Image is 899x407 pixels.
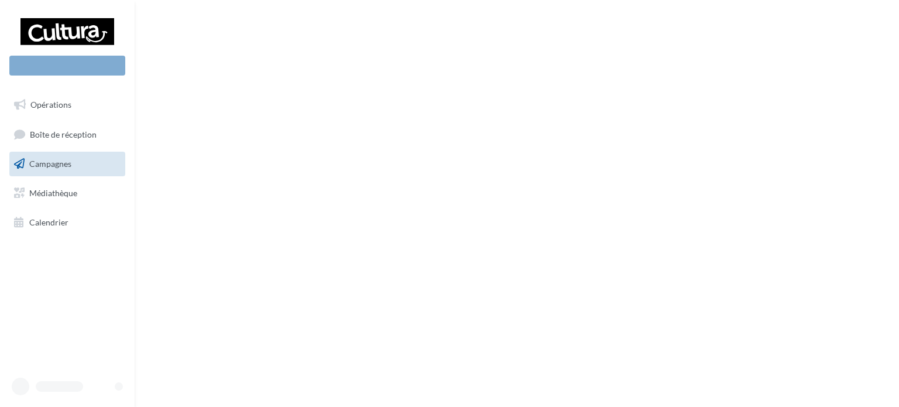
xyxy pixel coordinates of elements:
span: Boîte de réception [30,129,97,139]
span: Campagnes [29,159,71,169]
span: Calendrier [29,217,68,227]
a: Campagnes [7,152,128,176]
a: Opérations [7,93,128,117]
span: Médiathèque [29,188,77,198]
a: Boîte de réception [7,122,128,147]
a: Calendrier [7,210,128,235]
div: Nouvelle campagne [9,56,125,76]
a: Médiathèque [7,181,128,206]
span: Opérations [30,100,71,110]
